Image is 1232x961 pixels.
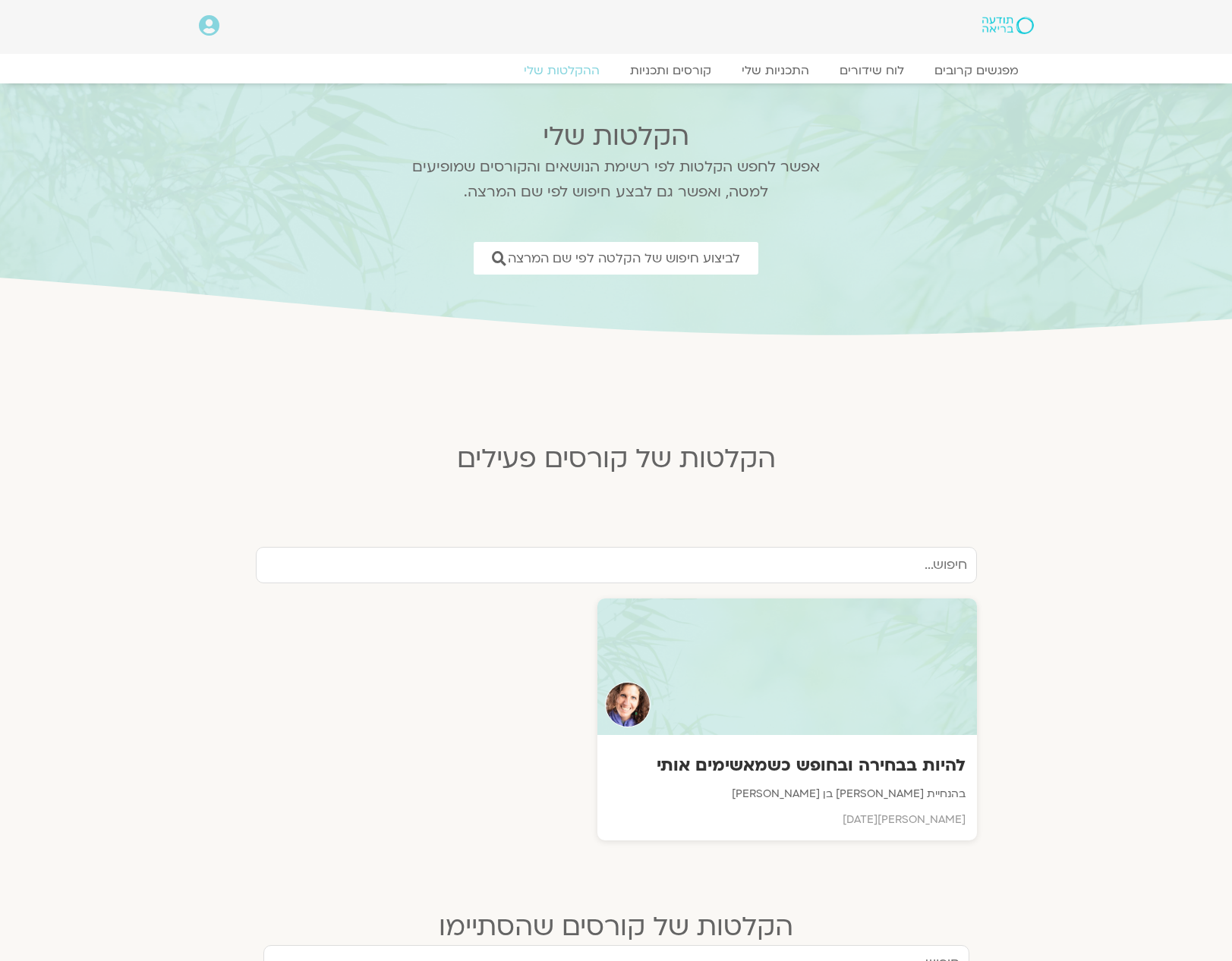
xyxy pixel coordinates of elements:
[726,63,824,78] a: התכניות שלי
[199,63,1034,78] nav: Menu
[919,63,1034,78] a: מפגשים קרובים
[824,63,919,78] a: לוח שידורים
[263,912,969,942] h2: הקלטות של קורסים שהסתיימו
[508,251,740,265] span: לביצוע חיפוש של הקלטה לפי שם המרצה
[256,598,977,840] a: Teacherלהיות בבחירה ובחופש כשמאשימים אותיבהנחיית [PERSON_NAME] בן [PERSON_NAME][PERSON_NAME][DATE]
[605,682,651,727] img: Teacher
[256,547,977,583] input: חיפוש...
[392,155,840,205] p: אפשר לחפש הקלטות לפי רשימת הנושאים והקורסים שמופיעים למטה, ואפשר גם לבצע חיפוש לפי שם המרצה.
[609,785,966,803] p: בהנחיית [PERSON_NAME] בן [PERSON_NAME]
[244,444,988,474] h2: הקלטות של קורסים פעילים
[392,121,840,152] h2: הקלטות שלי
[609,811,966,829] p: [PERSON_NAME][DATE]
[474,242,758,275] a: לביצוע חיפוש של הקלטה לפי שם המרצה
[509,63,615,78] a: ההקלטות שלי
[615,63,726,78] a: קורסים ותכניות
[609,754,966,777] h3: להיות בבחירה ובחופש כשמאשימים אותי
